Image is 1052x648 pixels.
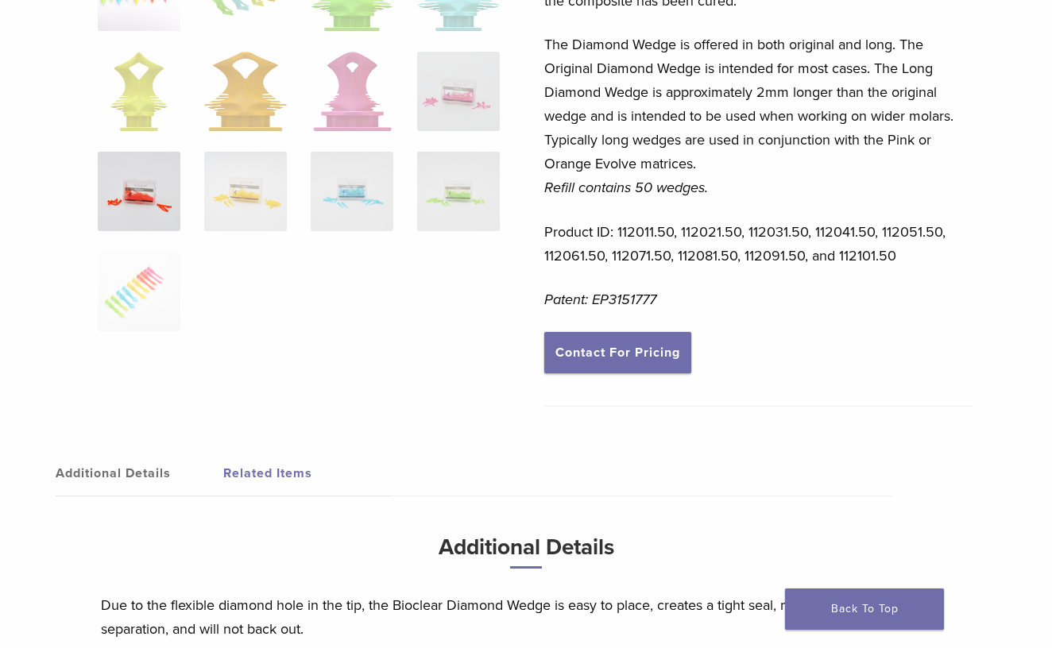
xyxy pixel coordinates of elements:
[785,588,944,630] a: Back To Top
[98,252,180,331] img: Diamond Wedge and Long Diamond Wedge - Image 13
[311,152,393,231] img: Diamond Wedge and Long Diamond Wedge - Image 11
[417,152,500,231] img: Diamond Wedge and Long Diamond Wedge - Image 12
[544,332,691,373] a: Contact For Pricing
[223,451,391,496] a: Related Items
[544,220,973,268] p: Product ID: 112011.50, 112021.50, 112031.50, 112041.50, 112051.50, 112061.50, 112071.50, 112081.5...
[204,152,287,231] img: Diamond Wedge and Long Diamond Wedge - Image 10
[101,593,951,641] p: Due to the flexible diamond hole in the tip, the Bioclear Diamond Wedge is easy to place, creates...
[56,451,223,496] a: Additional Details
[544,179,708,196] em: Refill contains 50 wedges.
[98,152,180,231] img: Diamond Wedge and Long Diamond Wedge - Image 9
[417,52,500,131] img: Diamond Wedge and Long Diamond Wedge - Image 8
[313,52,392,131] img: Diamond Wedge and Long Diamond Wedge - Image 7
[204,52,287,131] img: Diamond Wedge and Long Diamond Wedge - Image 6
[110,52,168,131] img: Diamond Wedge and Long Diamond Wedge - Image 5
[101,528,951,581] h3: Additional Details
[544,291,656,308] em: Patent: EP3151777
[544,33,973,199] p: The Diamond Wedge is offered in both original and long. The Original Diamond Wedge is intended fo...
